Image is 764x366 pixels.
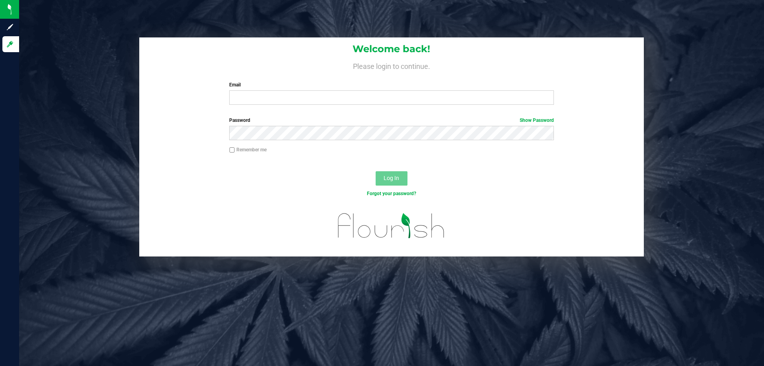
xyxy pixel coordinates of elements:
[229,117,250,123] span: Password
[229,147,235,153] input: Remember me
[328,206,454,246] img: flourish_logo.svg
[520,117,554,123] a: Show Password
[384,175,399,181] span: Log In
[367,191,416,196] a: Forgot your password?
[229,146,267,153] label: Remember me
[229,81,554,88] label: Email
[139,61,644,70] h4: Please login to continue.
[6,23,14,31] inline-svg: Sign up
[6,40,14,48] inline-svg: Log in
[139,44,644,54] h1: Welcome back!
[376,171,407,186] button: Log In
